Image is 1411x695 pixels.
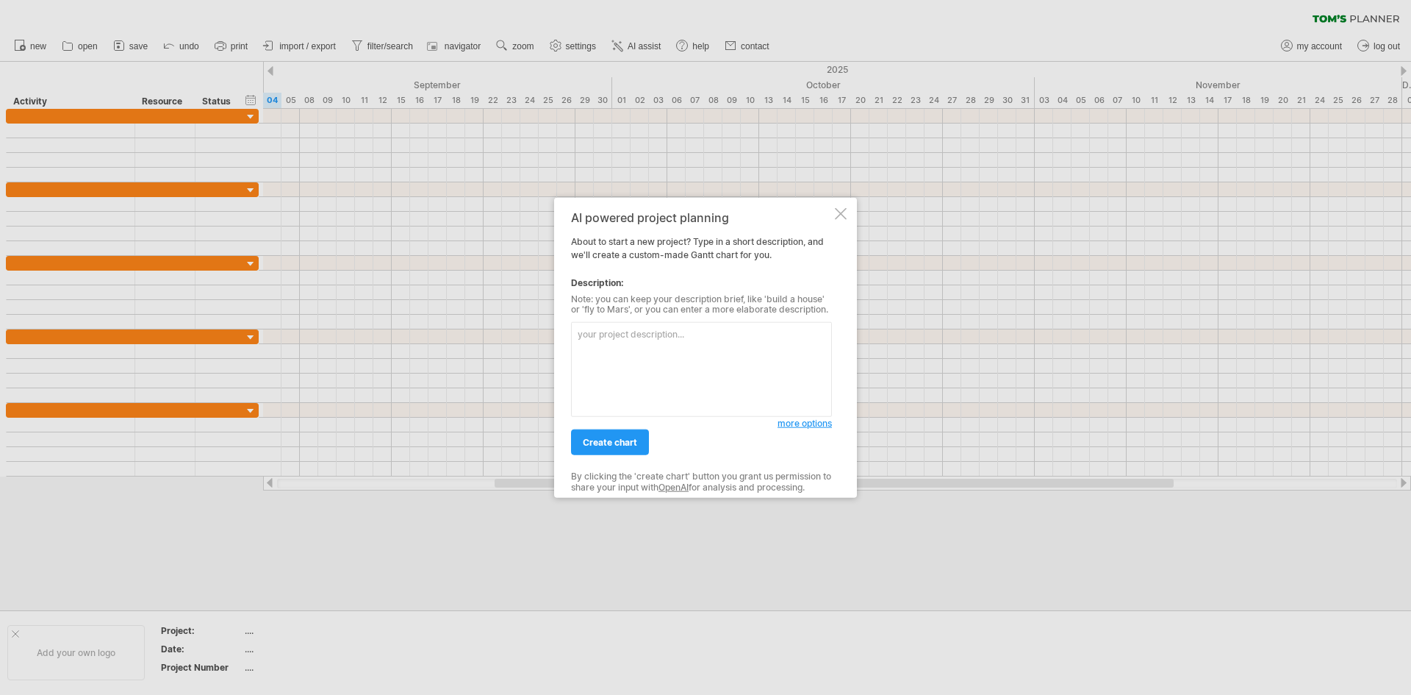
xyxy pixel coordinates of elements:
[658,481,689,492] a: OpenAI
[778,417,832,430] a: more options
[571,293,832,315] div: Note: you can keep your description brief, like 'build a house' or 'fly to Mars', or you can ente...
[778,418,832,429] span: more options
[571,471,832,493] div: By clicking the 'create chart' button you grant us permission to share your input with for analys...
[571,210,832,485] div: About to start a new project? Type in a short description, and we'll create a custom-made Gantt c...
[571,276,832,289] div: Description:
[583,437,637,448] span: create chart
[571,430,649,455] a: create chart
[571,210,832,224] div: AI powered project planning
